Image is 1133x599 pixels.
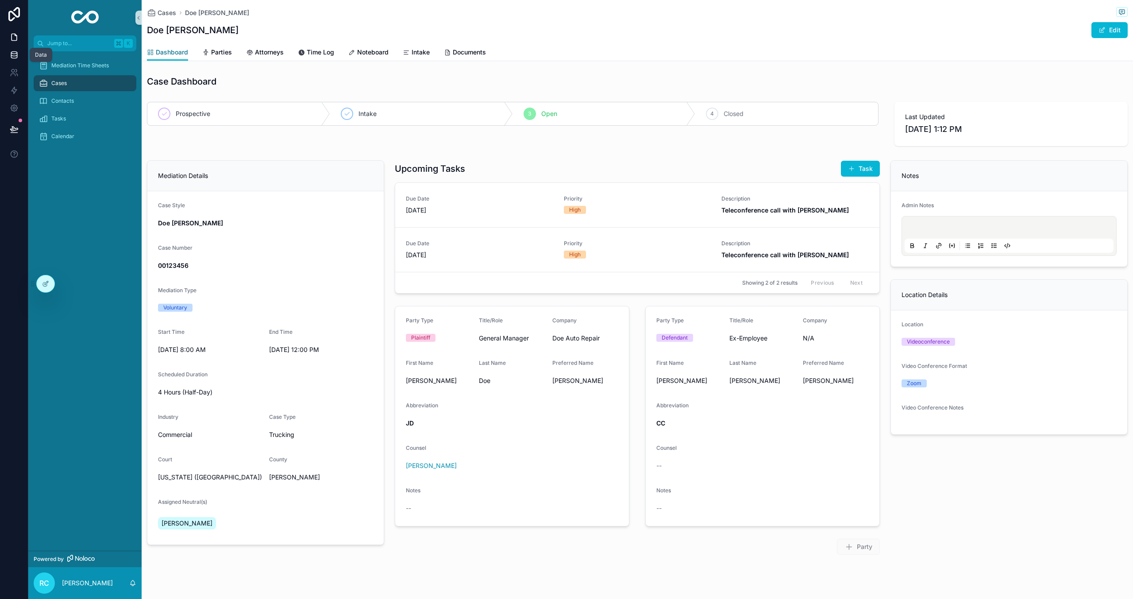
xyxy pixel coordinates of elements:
[729,376,795,385] span: [PERSON_NAME]
[156,48,188,57] span: Dashboard
[158,499,207,505] span: Assigned Neutral(s)
[656,487,671,494] span: Notes
[803,317,827,324] span: Company
[34,111,136,127] a: Tasks
[211,48,232,57] span: Parties
[298,44,334,62] a: Time Log
[147,24,239,36] h1: Doe [PERSON_NAME]
[147,44,188,61] a: Dashboard
[412,48,430,57] span: Intake
[255,48,284,57] span: Attorneys
[905,112,1117,121] span: Last Updated
[803,376,869,385] span: [PERSON_NAME]
[47,40,111,47] span: Jump to...
[35,51,47,58] div: Data
[479,376,545,385] span: Doe
[902,321,923,328] span: Location
[656,444,677,451] span: Counsel
[406,317,433,324] span: Party Type
[406,206,553,215] span: [DATE]
[569,206,581,214] div: High
[803,334,869,343] span: N/A
[158,202,185,209] span: Case Style
[662,334,688,342] div: Defendant
[34,128,136,144] a: Calendar
[406,195,553,202] span: Due Date
[406,487,420,494] span: Notes
[564,195,711,202] span: Priority
[158,388,212,397] span: 4 Hours (Half-Day)
[479,359,506,366] span: Last Name
[841,161,880,177] button: Task
[51,62,109,69] span: Mediation Time Sheets
[358,109,377,118] span: Intake
[158,287,197,294] span: Mediation Type
[552,376,618,385] span: [PERSON_NAME]
[729,334,795,343] span: Ex-Employee
[656,376,722,385] span: [PERSON_NAME]
[158,371,208,378] span: Scheduled Duration
[269,473,320,481] span: [PERSON_NAME]
[28,551,142,567] a: Powered by
[742,279,798,286] span: Showing 2 of 2 results
[158,244,193,251] span: Case Number
[406,504,411,513] span: --
[163,304,187,312] div: Voluntary
[34,75,136,91] a: Cases
[479,317,503,324] span: Title/Role
[202,44,232,62] a: Parties
[246,44,284,62] a: Attorneys
[158,473,262,482] span: [US_STATE] ([GEOGRAPHIC_DATA])
[158,328,185,335] span: Start Time
[444,44,486,62] a: Documents
[541,109,557,118] span: Open
[552,334,618,343] span: Doe Auto Repair
[125,40,132,47] span: K
[406,251,553,259] span: [DATE]
[406,240,553,247] span: Due Date
[158,262,189,269] strong: 00123456
[269,456,287,463] span: County
[269,414,296,420] span: Case Type
[147,75,216,88] h1: Case Dashboard
[569,251,581,259] div: High
[406,461,457,470] a: [PERSON_NAME]
[656,419,665,427] strong: CC
[907,379,921,387] div: Zoom
[552,359,593,366] span: Preferred Name
[453,48,486,57] span: Documents
[39,578,49,588] span: RC
[158,414,178,420] span: Industry
[528,110,531,117] span: 3
[269,430,373,439] span: Trucking
[406,376,472,385] span: [PERSON_NAME]
[902,202,934,209] span: Admin Notes
[907,338,950,346] div: Videoconference
[185,8,249,17] a: Doe [PERSON_NAME]
[729,317,753,324] span: Title/Role
[902,291,948,298] span: Location Details
[158,172,208,179] span: Mediation Details
[269,345,373,354] span: [DATE] 12:00 PM
[357,48,389,57] span: Noteboard
[729,359,756,366] span: Last Name
[656,402,689,409] span: Abbreviation
[406,359,433,366] span: First Name
[406,419,414,427] strong: JD
[158,430,192,439] span: Commercial
[721,206,849,214] strong: Teleconference call with [PERSON_NAME]
[721,251,849,259] strong: Teleconference call with [PERSON_NAME]
[902,172,919,179] span: Notes
[656,504,662,513] span: --
[162,519,212,528] span: [PERSON_NAME]
[34,35,136,51] button: Jump to...K
[724,109,744,118] span: Closed
[395,183,879,227] a: Due Date[DATE]PriorityHighDescriptionTeleconference call with [PERSON_NAME]
[158,219,223,227] strong: Doe [PERSON_NAME]
[710,110,714,117] span: 4
[34,93,136,109] a: Contacts
[803,359,844,366] span: Preferred Name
